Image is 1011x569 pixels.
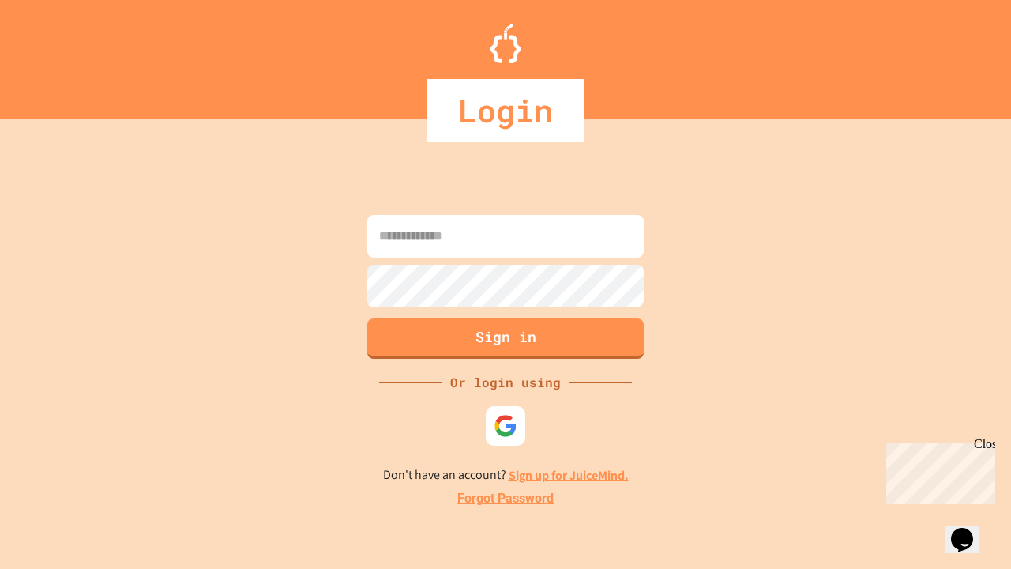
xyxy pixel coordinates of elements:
a: Sign up for JuiceMind. [509,467,629,484]
div: Login [427,79,584,142]
img: Logo.svg [490,24,521,63]
button: Sign in [367,318,644,359]
iframe: chat widget [945,506,995,553]
div: Or login using [442,373,569,392]
img: google-icon.svg [494,414,517,438]
a: Forgot Password [457,489,554,508]
div: Chat with us now!Close [6,6,109,100]
p: Don't have an account? [383,465,629,485]
iframe: chat widget [880,437,995,504]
